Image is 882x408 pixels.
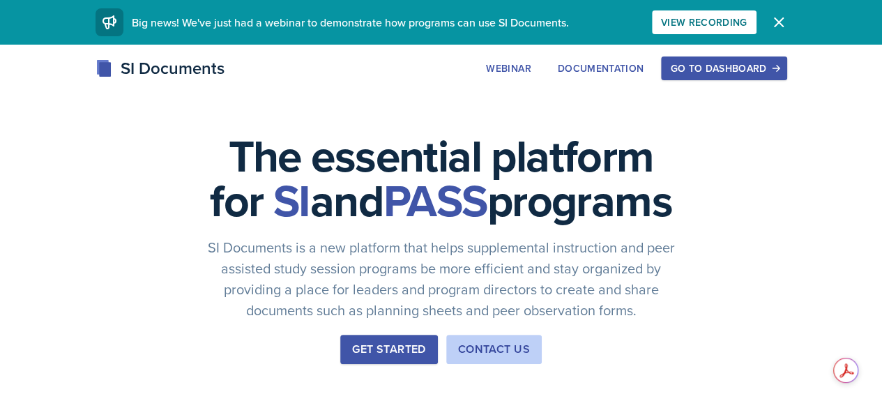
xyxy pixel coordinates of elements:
[352,341,425,358] div: Get Started
[558,63,644,74] div: Documentation
[477,56,540,80] button: Webinar
[458,341,530,358] div: Contact Us
[96,56,225,81] div: SI Documents
[661,56,786,80] button: Go to Dashboard
[132,15,569,30] span: Big news! We've just had a webinar to demonstrate how programs can use SI Documents.
[661,17,747,28] div: View Recording
[486,63,531,74] div: Webinar
[652,10,756,34] button: View Recording
[549,56,653,80] button: Documentation
[446,335,542,364] button: Contact Us
[670,63,777,74] div: Go to Dashboard
[340,335,437,364] button: Get Started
